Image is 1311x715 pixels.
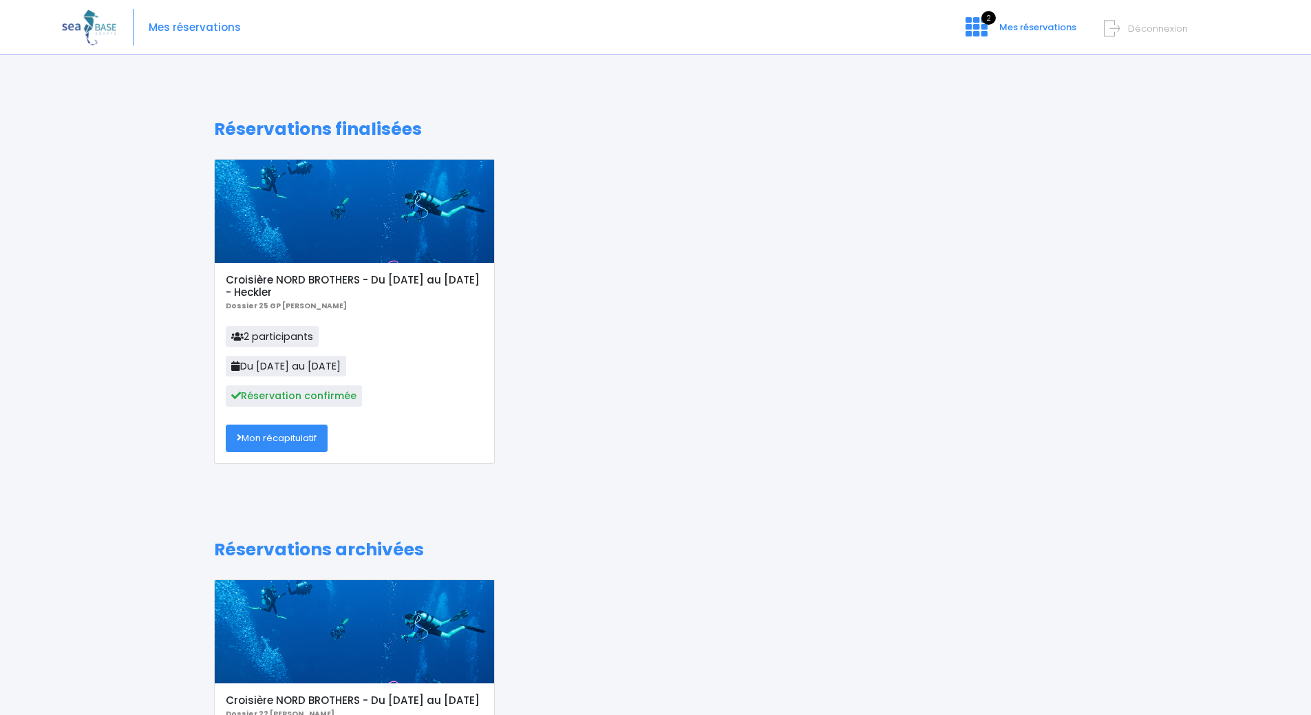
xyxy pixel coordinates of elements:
[226,356,346,376] span: Du [DATE] au [DATE]
[226,301,347,311] b: Dossier 25 GP [PERSON_NAME]
[226,326,319,347] span: 2 participants
[226,274,482,299] h5: Croisière NORD BROTHERS - Du [DATE] au [DATE] - Heckler
[981,11,996,25] span: 2
[999,21,1076,34] span: Mes réservations
[1128,22,1188,35] span: Déconnexion
[226,425,328,452] a: Mon récapitulatif
[214,540,1097,560] h1: Réservations archivées
[955,25,1085,39] a: 2 Mes réservations
[226,385,362,406] span: Réservation confirmée
[226,694,482,707] h5: Croisière NORD BROTHERS - Du [DATE] au [DATE]
[214,119,1097,140] h1: Réservations finalisées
